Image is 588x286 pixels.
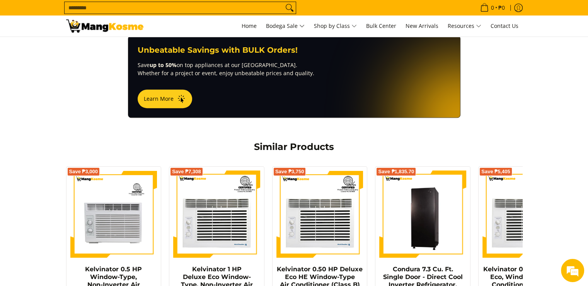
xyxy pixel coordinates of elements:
[490,5,495,10] span: 0
[150,61,177,69] strong: up to 50%
[238,16,261,36] a: Home
[66,19,143,33] img: Kelvinator 7.3 Cu.Ft. Direct Cool KLC Manual Defrost Standard Refriger | Mang Kosme
[151,16,522,36] nav: Main Menu
[276,171,363,258] img: Kelvinator 0.50 HP Deluxe Eco HE Window-Type Air Conditioner (Class B)
[497,5,506,10] span: ₱0
[128,36,460,118] a: Unbeatable Savings with BULK Orders! Saveup to 50%on top appliances at our [GEOGRAPHIC_DATA]. Whe...
[478,3,507,12] span: •
[481,169,510,174] span: Save ₱5,405
[173,171,260,258] img: Kelvinator 1 HP Deluxe Eco Window-Type, Non-Inverter Air Conditioner (Class A)
[362,16,400,36] a: Bulk Center
[378,169,414,174] span: Save ₱1,835.70
[310,16,361,36] a: Shop by Class
[70,171,157,258] img: kelvinator-.5hp-window-type-airconditioner-full-view-mang-kosme
[275,169,304,174] span: Save ₱3,750
[69,169,98,174] span: Save ₱3,000
[366,22,396,29] span: Bulk Center
[379,172,466,257] img: Condura 7.3 Cu. Ft. Single Door - Direct Cool Inverter Refrigerator, CSD700SAi (Class A)
[402,16,442,36] a: New Arrivals
[266,21,305,31] span: Bodega Sale
[487,16,522,36] a: Contact Us
[242,22,257,29] span: Home
[138,45,451,55] h3: Unbeatable Savings with BULK Orders!
[138,61,451,77] p: Save on top appliances at our [GEOGRAPHIC_DATA]. Whether for a project or event, enjoy unbeatable...
[444,16,485,36] a: Resources
[406,22,438,29] span: New Arrivals
[482,171,569,258] img: Kelvinator 0.75 HP Deluxe Eco, Window-Type Air Conditioner (Class A)
[124,141,464,153] h2: Similar Products
[172,169,201,174] span: Save ₱7,308
[491,22,518,29] span: Contact Us
[314,21,357,31] span: Shop by Class
[262,16,308,36] a: Bodega Sale
[283,2,296,14] button: Search
[138,90,192,108] button: Learn More
[448,21,481,31] span: Resources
